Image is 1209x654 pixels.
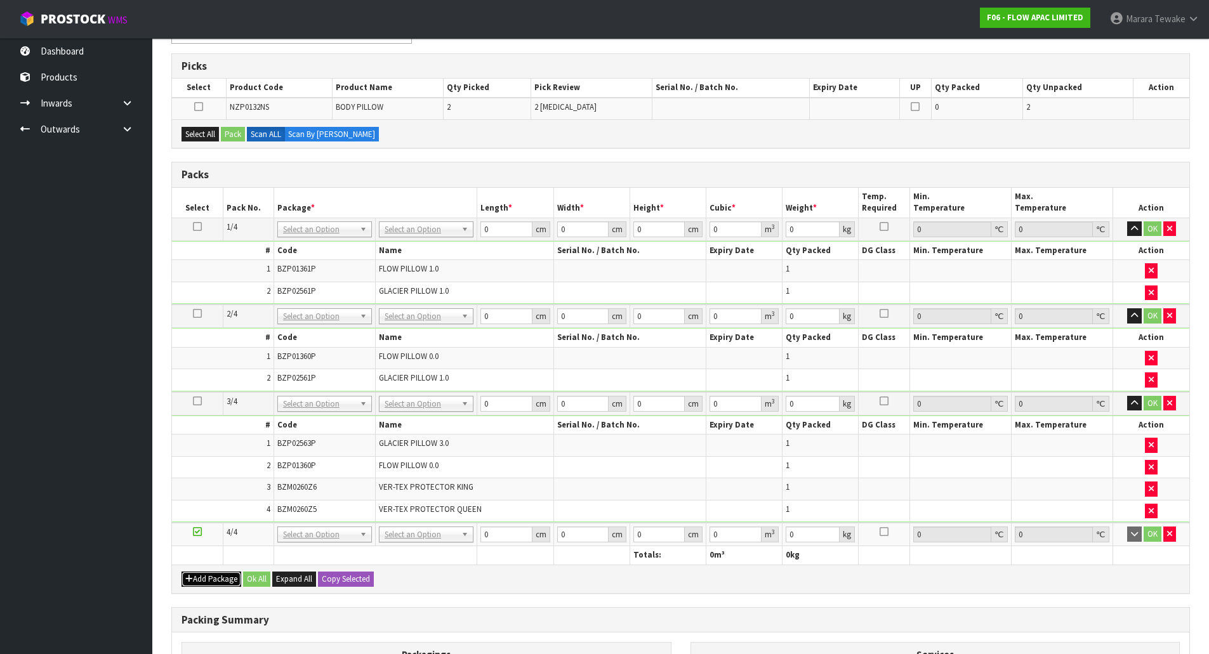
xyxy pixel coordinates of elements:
span: BZM0260Z6 [277,481,317,492]
th: Expiry Date [809,79,899,97]
span: BODY PILLOW [336,101,383,112]
span: VER-TEX PROTECTOR KING [379,481,473,492]
div: cm [685,526,703,542]
h3: Picks [182,60,1180,72]
th: Product Code [226,79,332,97]
div: ℃ [1093,396,1109,412]
span: 1 [786,351,789,362]
th: Qty Packed [931,79,1022,97]
span: 4/4 [227,526,237,537]
span: 1 [786,372,789,383]
th: Code [274,329,375,347]
span: 1 [786,438,789,448]
button: Copy Selected [318,572,374,587]
th: DG Class [859,416,909,435]
th: Select [172,188,223,218]
div: ℃ [1093,221,1109,237]
span: Select an Option [385,309,456,324]
th: Code [274,416,375,435]
div: cm [685,221,703,237]
div: ℃ [1093,308,1109,324]
span: 1/4 [227,221,237,232]
th: Qty Picked [444,79,531,97]
div: cm [532,308,550,324]
label: Scan By [PERSON_NAME] [284,127,379,142]
span: Select an Option [283,396,355,412]
th: Min. Temperature [909,329,1011,347]
th: Max. Temperature [1011,416,1113,435]
th: DG Class [859,242,909,260]
span: Select an Option [385,527,456,542]
span: 1 [786,504,789,514]
span: FLOW PILLOW 0.0 [379,351,439,362]
div: ℃ [991,308,1008,324]
span: 1 [267,351,270,362]
th: Package [274,188,477,218]
div: cm [609,221,626,237]
th: Action [1113,188,1189,218]
div: m [762,526,779,542]
div: cm [609,526,626,542]
span: GLACIER PILLOW 1.0 [379,285,449,296]
div: ℃ [991,221,1008,237]
sup: 3 [772,310,775,318]
span: FLOW PILLOW 0.0 [379,460,439,471]
span: Marara [1126,13,1153,25]
th: Qty Unpacked [1022,79,1133,97]
sup: 3 [772,397,775,405]
button: OK [1144,308,1161,324]
span: 1 [786,285,789,296]
span: 2 [1026,101,1030,112]
label: Scan ALL [247,127,285,142]
div: kg [840,526,855,542]
span: 0 [935,101,939,112]
span: 1 [267,438,270,448]
span: Select an Option [283,309,355,324]
small: WMS [108,14,128,26]
th: kg [783,546,859,565]
span: FLOW PILLOW 1.0 [379,263,439,274]
div: cm [532,221,550,237]
sup: 3 [772,528,775,536]
span: 4 [267,504,270,514]
button: OK [1144,396,1161,411]
th: Length [477,188,553,218]
span: BZP02561P [277,372,316,383]
div: ℃ [991,526,1008,542]
span: 3/4 [227,396,237,407]
span: 2 [267,460,270,471]
th: Min. Temperature [909,242,1011,260]
th: Action [1113,329,1189,347]
span: 1 [786,263,789,274]
span: 2 [MEDICAL_DATA] [534,101,597,112]
th: Max. Temperature [1011,329,1113,347]
th: # [172,329,274,347]
sup: 3 [772,223,775,231]
a: F06 - FLOW APAC LIMITED [980,8,1090,28]
span: 2/4 [227,308,237,319]
th: Totals: [630,546,706,565]
th: Serial No. / Batch No. [553,416,706,435]
span: Expand All [276,573,312,584]
span: ProStock [41,11,105,27]
button: OK [1144,526,1161,542]
th: Expiry Date [706,329,783,347]
th: Name [376,242,554,260]
span: Select an Option [385,396,456,412]
th: Expiry Date [706,242,783,260]
button: OK [1144,221,1161,237]
th: UP [900,79,931,97]
button: Pack [221,127,245,142]
span: 1 [786,481,789,492]
div: ℃ [991,396,1008,412]
span: 2 [267,372,270,383]
th: Max. Temperature [1011,188,1113,218]
th: Select [172,79,226,97]
div: cm [532,396,550,412]
th: Height [630,188,706,218]
th: Expiry Date [706,416,783,435]
span: BZM0260Z5 [277,504,317,514]
span: NZP0132NS [230,101,269,112]
div: cm [609,308,626,324]
span: 2 [267,285,270,296]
